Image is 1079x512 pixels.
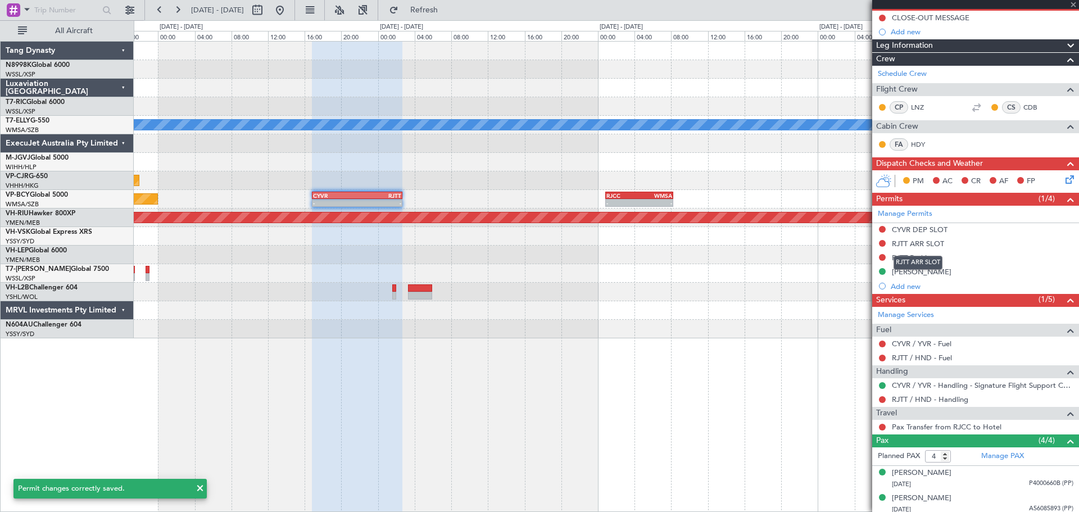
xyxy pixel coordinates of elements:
[6,62,31,69] span: N8998K
[6,155,69,161] a: M-JGVJGlobal 5000
[818,31,854,41] div: 00:00
[781,31,818,41] div: 20:00
[876,365,908,378] span: Handling
[819,22,863,32] div: [DATE] - [DATE]
[525,31,561,41] div: 16:00
[195,31,232,41] div: 04:00
[18,483,190,495] div: Permit changes correctly saved.
[6,266,71,273] span: T7-[PERSON_NAME]
[876,193,903,206] span: Permits
[892,353,952,363] a: RJTT / HND - Fuel
[1027,176,1035,187] span: FP
[981,451,1024,462] a: Manage PAX
[6,266,109,273] a: T7-[PERSON_NAME]Global 7500
[380,22,423,32] div: [DATE] - [DATE]
[158,31,194,41] div: 00:00
[892,493,951,504] div: [PERSON_NAME]
[876,53,895,66] span: Crew
[878,209,932,220] a: Manage Permits
[1039,193,1055,205] span: (1/4)
[313,192,357,199] div: CYVR
[29,27,119,35] span: All Aircraft
[401,6,448,14] span: Refresh
[891,282,1073,291] div: Add new
[878,451,920,462] label: Planned PAX
[876,324,891,337] span: Fuel
[6,173,48,180] a: VP-CJRG-650
[6,155,30,161] span: M-JGVJ
[892,480,911,488] span: [DATE]
[6,247,67,254] a: VH-LEPGlobal 6000
[6,256,40,264] a: YMEN/MEB
[855,31,891,41] div: 04:00
[598,31,634,41] div: 00:00
[12,22,122,40] button: All Aircraft
[639,200,672,206] div: -
[6,210,75,217] a: VH-RIUHawker 800XP
[999,176,1008,187] span: AF
[913,176,924,187] span: PM
[268,31,305,41] div: 12:00
[1002,101,1021,114] div: CS
[1039,293,1055,305] span: (1/5)
[6,99,65,106] a: T7-RICGlobal 6000
[6,330,34,338] a: YSSY/SYD
[6,210,29,217] span: VH-RIU
[6,200,39,209] a: WMSA/SZB
[6,70,35,79] a: WSSL/XSP
[6,192,30,198] span: VP-BCY
[341,31,378,41] div: 20:00
[357,200,401,206] div: -
[708,31,745,41] div: 12:00
[606,192,640,199] div: RJCC
[1029,479,1073,488] span: P4000660B (PP)
[892,422,1001,432] a: Pax Transfer from RJCC to Hotel
[6,107,35,116] a: WSSL/XSP
[6,192,68,198] a: VP-BCYGlobal 5000
[892,225,947,234] div: CYVR DEP SLOT
[892,395,968,404] a: RJTT / HND - Handling
[6,173,29,180] span: VP-CJR
[876,434,888,447] span: Pax
[892,380,1073,390] a: CYVR / YVR - Handling - Signature Flight Support CYVR / YVR
[878,69,927,80] a: Schedule Crew
[6,229,92,235] a: VH-VSKGlobal Express XRS
[6,247,29,254] span: VH-LEP
[634,31,671,41] div: 04:00
[6,62,70,69] a: N8998KGlobal 6000
[745,31,781,41] div: 16:00
[34,2,99,19] input: Trip Number
[6,293,38,301] a: YSHL/WOL
[606,200,640,206] div: -
[378,31,415,41] div: 00:00
[876,83,918,96] span: Flight Crew
[911,139,936,149] a: HDY
[415,31,451,41] div: 04:00
[6,284,78,291] a: VH-L2BChallenger 604
[971,176,981,187] span: CR
[892,468,951,479] div: [PERSON_NAME]
[1023,102,1049,112] a: CDB
[894,256,942,270] div: RJTT ARR SLOT
[876,120,918,133] span: Cabin Crew
[384,1,451,19] button: Refresh
[6,274,35,283] a: WSSL/XSP
[6,219,40,227] a: YMEN/MEB
[451,31,488,41] div: 08:00
[876,294,905,307] span: Services
[6,321,33,328] span: N604AU
[6,182,39,190] a: VHHH/HKG
[191,5,244,15] span: [DATE] - [DATE]
[878,310,934,321] a: Manage Services
[232,31,268,41] div: 08:00
[890,101,908,114] div: CP
[942,176,953,187] span: AC
[890,138,908,151] div: FA
[911,102,936,112] a: LNZ
[600,22,643,32] div: [DATE] - [DATE]
[561,31,598,41] div: 20:00
[876,157,983,170] span: Dispatch Checks and Weather
[6,237,34,246] a: YSSY/SYD
[160,22,203,32] div: [DATE] - [DATE]
[671,31,708,41] div: 08:00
